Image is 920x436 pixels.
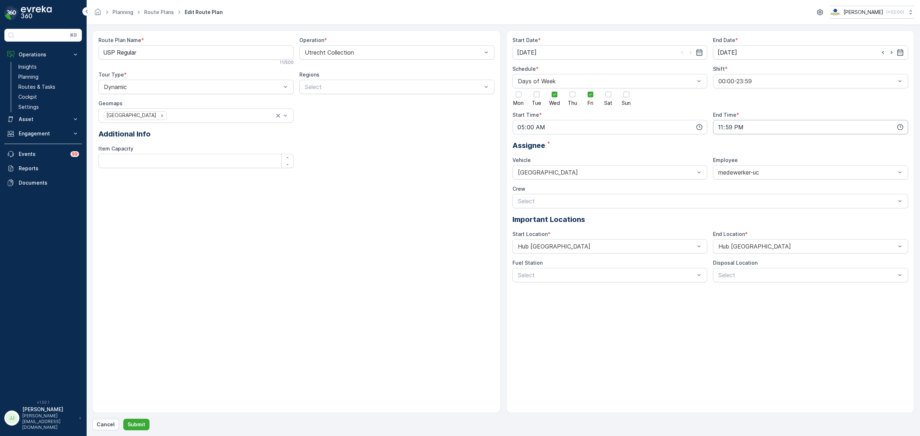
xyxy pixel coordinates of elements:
[22,406,75,413] p: [PERSON_NAME]
[549,101,560,106] span: Wed
[843,9,883,16] p: [PERSON_NAME]
[713,37,735,43] label: End Date
[718,271,896,279] p: Select
[72,151,78,157] p: 99
[299,37,324,43] label: Operation
[4,176,82,190] a: Documents
[299,71,319,78] label: Regions
[18,93,37,101] p: Cockpit
[512,37,538,43] label: Start Date
[830,6,914,19] button: [PERSON_NAME](+02:00)
[512,140,545,151] span: Assignee
[19,150,66,158] p: Events
[713,260,758,266] label: Disposal Location
[70,32,77,38] p: ⌘B
[18,73,38,80] p: Planning
[183,9,224,16] span: Edit Route Plan
[92,419,119,430] button: Cancel
[512,45,708,60] input: dd/mm/yyyy
[22,413,75,430] p: [PERSON_NAME][EMAIL_ADDRESS][DOMAIN_NAME]
[98,129,151,139] span: Additional Info
[15,92,82,102] a: Cockpit
[19,179,79,186] p: Documents
[4,406,82,430] button: JJ[PERSON_NAME][PERSON_NAME][EMAIL_ADDRESS][DOMAIN_NAME]
[4,147,82,161] a: Events99
[144,9,174,15] a: Route Plans
[98,145,133,152] label: Item Capacity
[18,63,37,70] p: Insights
[15,72,82,82] a: Planning
[568,101,577,106] span: Thu
[104,112,157,119] div: [GEOGRAPHIC_DATA]
[98,37,141,43] label: Route Plan Name
[622,101,631,106] span: Sun
[512,66,536,72] label: Schedule
[112,9,133,15] a: Planning
[4,400,82,404] span: v 1.50.1
[15,62,82,72] a: Insights
[512,112,539,118] label: Start Time
[94,11,102,17] a: Homepage
[886,9,904,15] p: ( +02:00 )
[98,100,123,106] label: Geomaps
[512,260,543,266] label: Fuel Station
[305,83,482,91] p: Select
[19,130,68,137] p: Engagement
[830,8,841,16] img: basis-logo_rgb2x.png
[98,71,124,78] label: Tour Type
[4,47,82,62] button: Operations
[21,6,52,20] img: logo_dark-DEwI_e13.png
[19,116,68,123] p: Asset
[15,82,82,92] a: Routes & Tasks
[518,271,695,279] p: Select
[97,421,115,428] p: Cancel
[513,101,524,106] span: Mon
[4,126,82,141] button: Engagement
[128,421,145,428] p: Submit
[588,101,593,106] span: Fri
[713,45,908,60] input: dd/mm/yyyy
[512,214,908,225] p: Important Locations
[18,103,39,111] p: Settings
[15,102,82,112] a: Settings
[532,101,541,106] span: Tue
[4,161,82,176] a: Reports
[158,112,166,119] div: Remove Utrecht Science Park
[512,186,525,192] label: Crew
[6,412,18,424] div: JJ
[18,83,55,91] p: Routes & Tasks
[512,231,548,237] label: Start Location
[4,112,82,126] button: Asset
[123,419,149,430] button: Submit
[713,157,738,163] label: Employee
[19,51,68,58] p: Operations
[604,101,612,106] span: Sat
[713,112,736,118] label: End Time
[518,197,896,205] p: Select
[512,157,531,163] label: Vehicle
[280,60,294,65] p: 11 / 500
[19,165,79,172] p: Reports
[713,66,725,72] label: Shift
[4,6,19,20] img: logo
[713,231,745,237] label: End Location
